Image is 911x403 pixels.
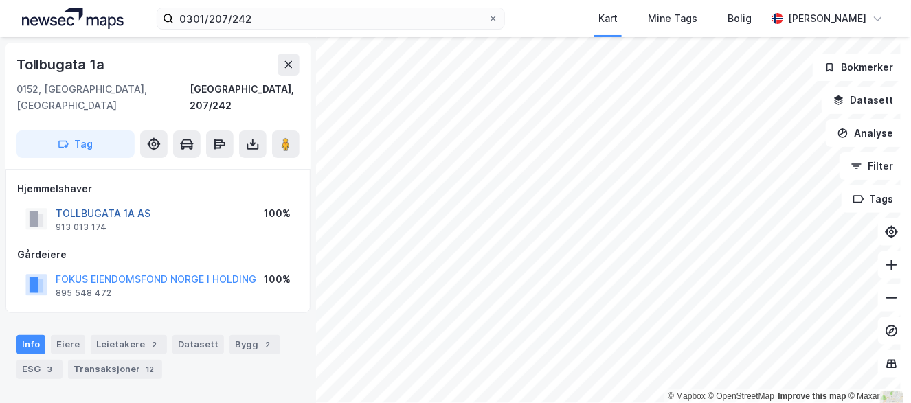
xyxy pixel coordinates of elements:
[840,152,906,180] button: Filter
[16,54,106,76] div: Tollbugata 1a
[91,335,167,354] div: Leietakere
[174,8,487,29] input: Søk på adresse, matrikkel, gårdeiere, leietakere eller personer
[708,391,775,401] a: OpenStreetMap
[728,10,752,27] div: Bolig
[16,360,63,379] div: ESG
[43,362,57,376] div: 3
[842,337,911,403] iframe: Chat Widget
[22,8,124,29] img: logo.a4113a55bc3d86da70a041830d287a7e.svg
[789,10,867,27] div: [PERSON_NAME]
[16,335,45,354] div: Info
[190,81,300,114] div: [GEOGRAPHIC_DATA], 207/242
[229,335,280,354] div: Bygg
[17,246,299,263] div: Gårdeiere
[68,360,162,379] div: Transaksjoner
[148,338,161,352] div: 2
[842,337,911,403] div: Kontrollprogram for chat
[813,54,906,81] button: Bokmerker
[16,81,190,114] div: 0152, [GEOGRAPHIC_DATA], [GEOGRAPHIC_DATA]
[56,222,106,233] div: 913 013 174
[261,338,275,352] div: 2
[17,181,299,197] div: Hjemmelshaver
[648,10,697,27] div: Mine Tags
[143,362,157,376] div: 12
[56,288,111,299] div: 895 548 472
[172,335,224,354] div: Datasett
[826,119,906,147] button: Analyse
[778,391,846,401] a: Improve this map
[842,185,906,213] button: Tags
[16,130,135,158] button: Tag
[264,271,291,288] div: 100%
[598,10,618,27] div: Kart
[668,391,706,401] a: Mapbox
[822,87,906,114] button: Datasett
[264,205,291,222] div: 100%
[51,335,85,354] div: Eiere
